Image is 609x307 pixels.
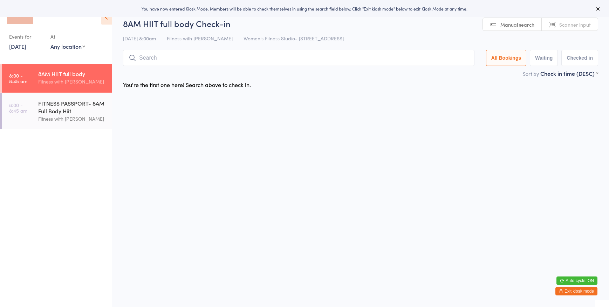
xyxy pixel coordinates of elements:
div: Check in time (DESC) [540,69,598,77]
input: Search [123,50,474,66]
div: You have now entered Kiosk Mode. Members will be able to check themselves in using the search fie... [11,6,598,12]
a: [DATE] [9,42,26,50]
span: Manual search [500,21,534,28]
button: Waiting [530,50,558,66]
span: [DATE] 8:00am [123,35,156,42]
div: Fitness with [PERSON_NAME] [38,78,106,86]
button: Auto-cycle: ON [556,276,597,285]
div: Fitness with [PERSON_NAME] [38,115,106,123]
button: Exit kiosk mode [555,287,597,295]
label: Sort by [523,70,539,77]
time: 8:00 - 8:45 am [9,73,27,84]
div: FITNESS PASSPORT- 8AM Full Body Hiit [38,99,106,115]
span: Scanner input [559,21,591,28]
time: 8:00 - 8:45 am [9,102,27,113]
span: Fitness with [PERSON_NAME] [167,35,233,42]
div: Any location [50,42,85,50]
div: Events for [9,31,43,42]
button: Checked in [561,50,598,66]
span: Women's Fitness Studio- [STREET_ADDRESS] [244,35,344,42]
div: You're the first one here! Search above to check in. [123,81,251,88]
div: At [50,31,85,42]
a: 8:00 -8:45 amFITNESS PASSPORT- 8AM Full Body HiitFitness with [PERSON_NAME] [2,93,112,129]
div: 8AM HIIT full body [38,70,106,78]
h2: 8AM HIIT full body Check-in [123,18,598,29]
button: All Bookings [486,50,527,66]
a: 8:00 -8:45 am8AM HIIT full bodyFitness with [PERSON_NAME] [2,64,112,93]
